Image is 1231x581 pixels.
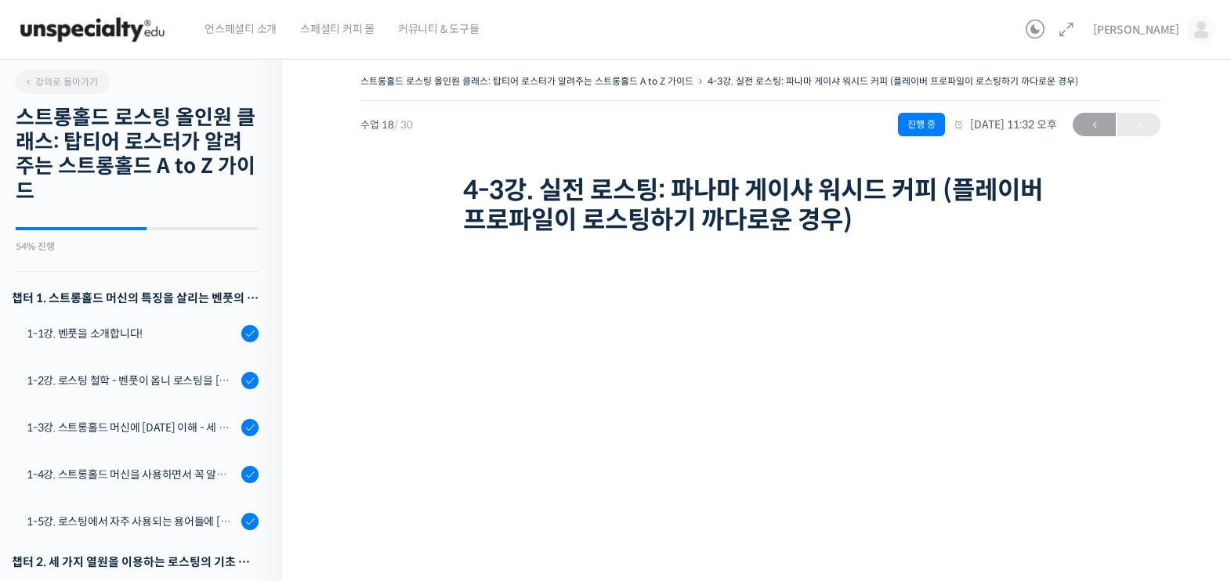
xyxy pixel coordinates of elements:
[1073,113,1116,136] a: ←이전
[360,120,413,130] span: 수업 18
[898,113,945,136] div: 진행 중
[360,75,693,87] a: 스트롱홀드 로스팅 올인원 클래스: 탑티어 로스터가 알려주는 스트롱홀드 A to Z 가이드
[27,466,237,483] div: 1-4강. 스트롱홀드 머신을 사용하면서 꼭 알고 있어야 할 유의사항
[1073,114,1116,135] span: ←
[12,287,259,309] h3: 챕터 1. 스트롱홀드 머신의 특징을 살리는 벤풋의 로스팅 방식
[708,75,1078,87] a: 4-3강. 실전 로스팅: 파나마 게이샤 워시드 커피 (플레이버 프로파일이 로스팅하기 까다로운 경우)
[463,175,1059,236] h1: 4-3강. 실전 로스팅: 파나마 게이샤 워시드 커피 (플레이버 프로파일이 로스팅하기 까다로운 경우)
[27,372,237,389] div: 1-2강. 로스팅 철학 - 벤풋이 옴니 로스팅을 [DATE] 않는 이유
[953,117,1057,132] span: [DATE] 11:32 오후
[394,118,413,132] span: / 30
[16,70,110,94] a: 강의로 돌아가기
[12,551,259,572] div: 챕터 2. 세 가지 열원을 이용하는 로스팅의 기초 설계
[1093,23,1179,37] span: [PERSON_NAME]
[16,106,259,204] h2: 스트롱홀드 로스팅 올인원 클래스: 탑티어 로스터가 알려주는 스트롱홀드 A to Z 가이드
[24,76,98,88] span: 강의로 돌아가기
[27,325,237,342] div: 1-1강. 벤풋을 소개합니다!
[27,513,237,530] div: 1-5강. 로스팅에서 자주 사용되는 용어들에 [DATE] 이해
[16,242,259,251] div: 54% 진행
[27,419,237,436] div: 1-3강. 스트롱홀드 머신에 [DATE] 이해 - 세 가지 열원이 만들어내는 변화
